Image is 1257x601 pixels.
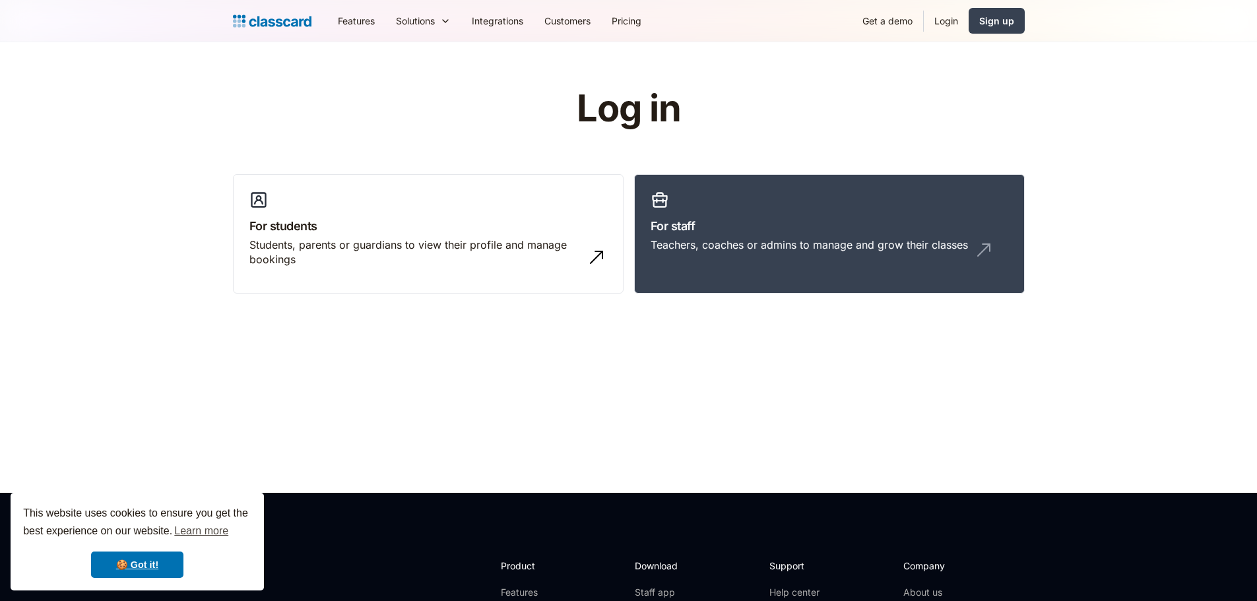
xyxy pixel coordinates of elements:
h2: Product [501,559,571,573]
a: Features [501,586,571,599]
a: Get a demo [852,6,923,36]
a: Login [924,6,969,36]
a: Customers [534,6,601,36]
a: learn more about cookies [172,521,230,541]
a: Pricing [601,6,652,36]
a: For staffTeachers, coaches or admins to manage and grow their classes [634,174,1025,294]
div: Teachers, coaches or admins to manage and grow their classes [651,237,968,252]
a: Features [327,6,385,36]
a: Help center [769,586,823,599]
div: Solutions [396,14,435,28]
div: Solutions [385,6,461,36]
a: dismiss cookie message [91,552,183,578]
div: cookieconsent [11,493,264,590]
span: This website uses cookies to ensure you get the best experience on our website. [23,505,251,541]
h2: Company [903,559,991,573]
a: Sign up [969,8,1025,34]
a: Integrations [461,6,534,36]
a: Logo [233,12,311,30]
a: Staff app [635,586,689,599]
h2: Download [635,559,689,573]
div: Students, parents or guardians to view their profile and manage bookings [249,237,581,267]
h1: Log in [419,88,838,129]
h3: For students [249,217,607,235]
div: Sign up [979,14,1014,28]
a: About us [903,586,991,599]
h3: For staff [651,217,1008,235]
h2: Support [769,559,823,573]
a: For studentsStudents, parents or guardians to view their profile and manage bookings [233,174,624,294]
